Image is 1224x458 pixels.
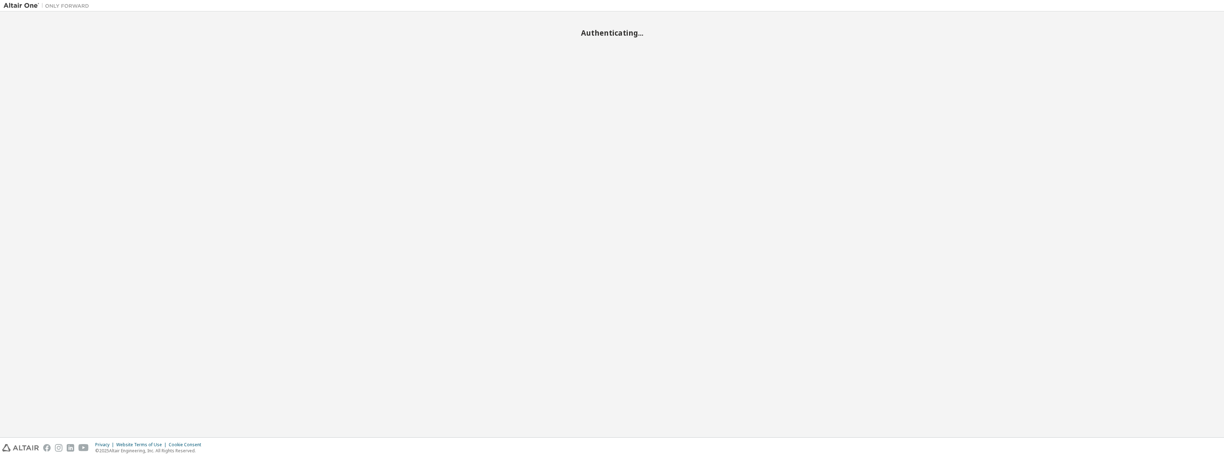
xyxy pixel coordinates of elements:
[67,444,74,452] img: linkedin.svg
[2,444,39,452] img: altair_logo.svg
[55,444,62,452] img: instagram.svg
[43,444,51,452] img: facebook.svg
[4,28,1220,37] h2: Authenticating...
[116,442,169,448] div: Website Terms of Use
[4,2,93,9] img: Altair One
[95,448,205,454] p: © 2025 Altair Engineering, Inc. All Rights Reserved.
[95,442,116,448] div: Privacy
[169,442,205,448] div: Cookie Consent
[78,444,89,452] img: youtube.svg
